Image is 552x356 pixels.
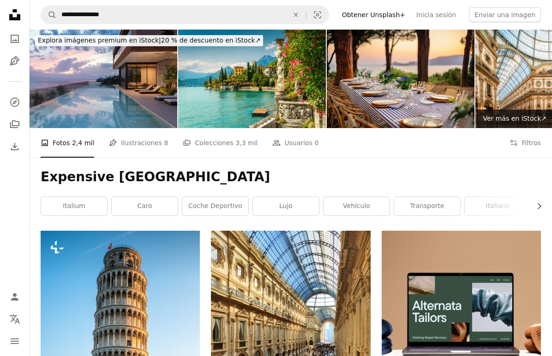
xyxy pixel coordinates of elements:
span: 8 [164,138,168,148]
a: Ver más en iStock↗ [477,110,552,128]
span: 3,3 mil [235,138,258,148]
form: Encuentra imágenes en todo el sitio [41,6,329,24]
a: Torre inclinada de Pisa en Pisa, Italia - Torre inclinada de Pisa conocida en todo el mundo por s... [41,346,200,355]
a: Iniciar sesión / Registrarse [6,288,24,306]
a: Italium [41,197,107,215]
button: Buscar en Unsplash [41,6,57,24]
a: Fotos [6,30,24,48]
button: Búsqueda visual [306,6,329,24]
button: Filtros [510,128,541,158]
button: desplazar lista a la derecha [531,197,541,215]
button: Idioma [6,310,24,328]
button: Menú [6,332,24,350]
a: Colecciones 3,3 mil [183,128,258,158]
a: Ilustraciones 8 [109,128,168,158]
a: vehículo [324,197,390,215]
a: Italiano [465,197,531,215]
img: Flores de adelfa y villa Monastero en fondo, lago de Como, Varenna [178,30,326,128]
span: 20 % de descuento en iStock ↗ [38,37,260,44]
a: Usuarios 0 [272,128,318,158]
a: Un grupo de personas caminando dentro de un edificio [211,333,370,341]
a: Historial de descargas [6,137,24,156]
button: Borrar [286,6,306,24]
img: Villa de lujo con piscina tropical al anochecer [30,30,177,128]
a: lujo [253,197,319,215]
a: caro [112,197,178,215]
img: Luxury fine dining by the sea [327,30,474,128]
a: Inicia sesión [411,7,462,22]
button: Enviar una imagen [469,7,541,22]
h1: Expensive [GEOGRAPHIC_DATA] [41,169,541,185]
span: Ver más en iStock ↗ [483,115,546,122]
span: Explora imágenes premium en iStock | [38,37,161,44]
a: Coche deportivo [182,197,248,215]
a: transporte [394,197,460,215]
a: Colecciones [6,115,24,134]
a: Explora imágenes premium en iStock|20 % de descuento en iStock↗ [30,30,269,52]
a: Obtener Unsplash+ [336,7,411,22]
a: Ilustraciones [6,52,24,70]
span: 0 [314,138,318,148]
a: Explorar [6,93,24,111]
